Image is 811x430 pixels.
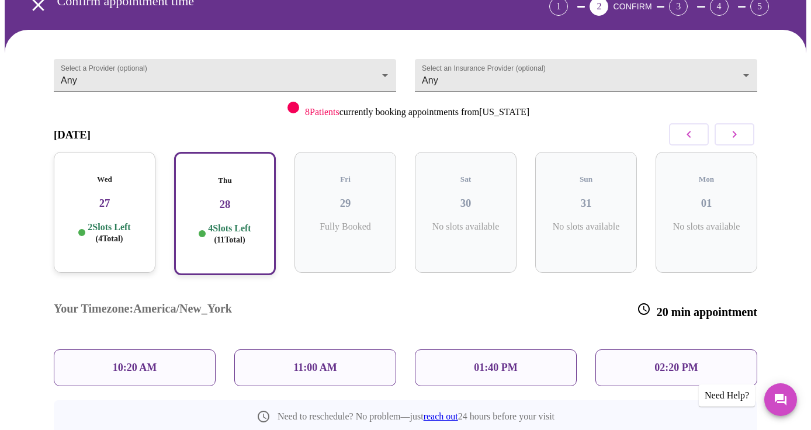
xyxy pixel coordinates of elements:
[304,221,387,232] p: Fully Booked
[305,107,339,117] span: 8 Patients
[63,175,146,184] h5: Wed
[208,223,251,245] p: 4 Slots Left
[185,176,265,185] h5: Thu
[665,197,748,210] h3: 01
[88,221,130,244] p: 2 Slots Left
[278,411,554,422] p: Need to reschedule? No problem—just 24 hours before your visit
[54,59,396,92] div: Any
[54,302,232,319] h3: Your Timezone: America/New_York
[545,221,628,232] p: No slots available
[474,362,517,374] p: 01:40 PM
[654,362,698,374] p: 02:20 PM
[63,197,146,210] h3: 27
[415,59,757,92] div: Any
[304,197,387,210] h3: 29
[424,221,507,232] p: No slots available
[545,175,628,184] h5: Sun
[637,302,757,319] h3: 20 min appointment
[305,107,529,117] p: currently booking appointments from [US_STATE]
[665,175,748,184] h5: Mon
[699,384,755,407] div: Need Help?
[764,383,797,416] button: Messages
[304,175,387,184] h5: Fri
[424,175,507,184] h5: Sat
[214,235,245,244] span: ( 11 Total)
[665,221,748,232] p: No slots available
[54,129,91,141] h3: [DATE]
[613,2,651,11] span: CONFIRM
[293,362,337,374] p: 11:00 AM
[185,198,265,211] h3: 28
[424,197,507,210] h3: 30
[424,411,458,421] a: reach out
[545,197,628,210] h3: 31
[113,362,157,374] p: 10:20 AM
[96,234,123,243] span: ( 4 Total)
